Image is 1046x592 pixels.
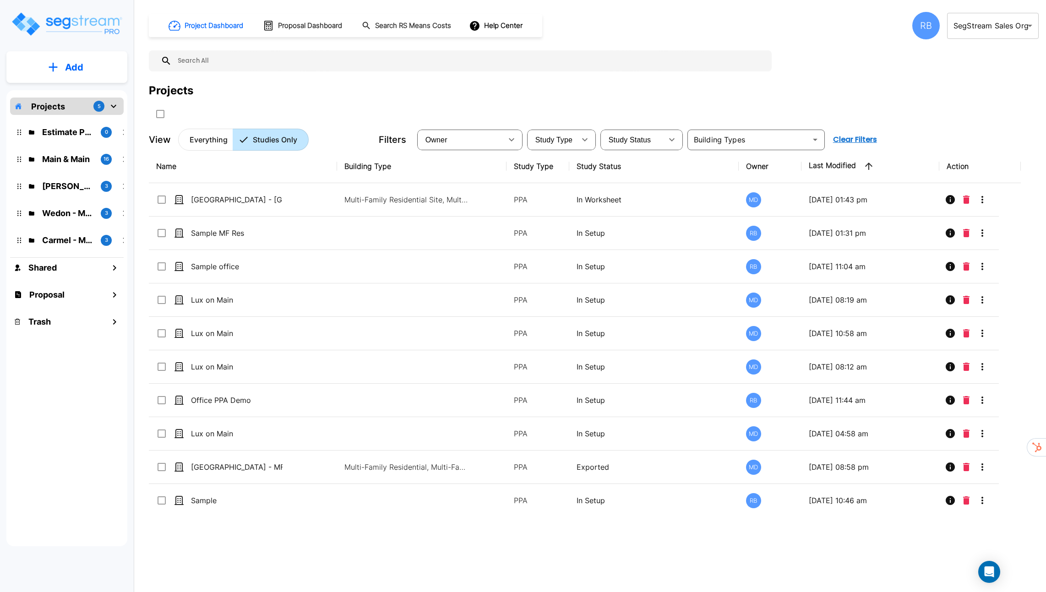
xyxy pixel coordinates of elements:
[191,228,283,239] p: Sample MF Res
[105,128,108,136] p: 0
[739,150,801,183] th: Owner
[602,127,663,152] div: Select
[42,126,93,138] p: Estimate Property
[191,395,283,406] p: Office PPA Demo
[379,133,406,147] p: Filters
[535,136,572,144] span: Study Type
[337,150,507,183] th: Building Type
[577,328,731,339] p: In Setup
[514,294,562,305] p: PPA
[978,561,1000,583] div: Open Intercom Messenger
[973,224,992,242] button: More-Options
[746,192,761,207] div: MD
[941,224,959,242] button: Info
[278,21,342,31] h1: Proposal Dashboard
[191,428,283,439] p: Lux on Main
[28,315,51,328] h1: Trash
[746,426,761,441] div: MD
[959,291,973,309] button: Delete
[514,328,562,339] p: PPA
[529,127,576,152] div: Select
[65,60,83,74] p: Add
[233,129,309,151] button: Studies Only
[746,293,761,308] div: MD
[941,358,959,376] button: Info
[959,190,973,209] button: Delete
[105,182,108,190] p: 3
[577,495,731,506] p: In Setup
[746,460,761,475] div: MD
[959,324,973,342] button: Delete
[577,395,731,406] p: In Setup
[514,495,562,506] p: PPA
[577,228,731,239] p: In Setup
[912,12,940,39] div: RB
[344,462,468,473] p: Multi-Family Residential, Multi-Family Residential Site
[375,21,451,31] h1: Search RS Means Costs
[42,180,93,192] p: Denise - MACRS Test
[11,11,123,37] img: Logo
[514,361,562,372] p: PPA
[191,462,283,473] p: [GEOGRAPHIC_DATA] - MF Res Building_template
[959,358,973,376] button: Delete
[514,428,562,439] p: PPA
[6,54,127,81] button: Add
[941,324,959,342] button: Info
[151,105,169,123] button: SelectAll
[31,100,65,113] p: Projects
[253,134,297,145] p: Studies Only
[973,291,992,309] button: More-Options
[191,294,283,305] p: Lux on Main
[577,294,731,305] p: In Setup
[746,326,761,341] div: MD
[809,428,932,439] p: [DATE] 04:58 am
[105,209,108,217] p: 3
[959,424,973,443] button: Delete
[959,224,973,242] button: Delete
[953,20,1024,31] p: SegStream Sales Org
[185,21,243,31] h1: Project Dashboard
[28,261,57,274] h1: Shared
[29,288,65,301] h1: Proposal
[609,136,651,144] span: Study Status
[577,261,731,272] p: In Setup
[344,194,468,205] p: Multi-Family Residential Site, Multi-Family Residential
[98,103,101,110] p: 5
[577,428,731,439] p: In Setup
[191,495,283,506] p: Sample
[941,291,959,309] button: Info
[959,391,973,409] button: Delete
[939,150,1021,183] th: Action
[973,424,992,443] button: More-Options
[190,134,228,145] p: Everything
[514,462,562,473] p: PPA
[959,458,973,476] button: Delete
[746,493,761,508] div: RB
[191,328,283,339] p: Lux on Main
[42,234,93,246] p: Carmel - MACRS Test
[104,155,109,163] p: 16
[973,190,992,209] button: More-Options
[165,16,248,36] button: Project Dashboard
[829,130,881,149] button: Clear Filters
[419,127,502,152] div: Select
[690,133,807,146] input: Building Types
[809,328,932,339] p: [DATE] 10:58 am
[514,395,562,406] p: PPA
[959,491,973,510] button: Delete
[514,261,562,272] p: PPA
[569,150,739,183] th: Study Status
[809,495,932,506] p: [DATE] 10:46 am
[809,294,932,305] p: [DATE] 08:19 am
[42,207,93,219] p: Wedon - MACRS Test
[467,17,526,34] button: Help Center
[172,50,767,71] input: Search All
[973,324,992,342] button: More-Options
[149,133,171,147] p: View
[973,491,992,510] button: More-Options
[809,133,822,146] button: Open
[941,424,959,443] button: Info
[746,226,761,241] div: RB
[191,361,283,372] p: Lux on Main
[809,228,932,239] p: [DATE] 01:31 pm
